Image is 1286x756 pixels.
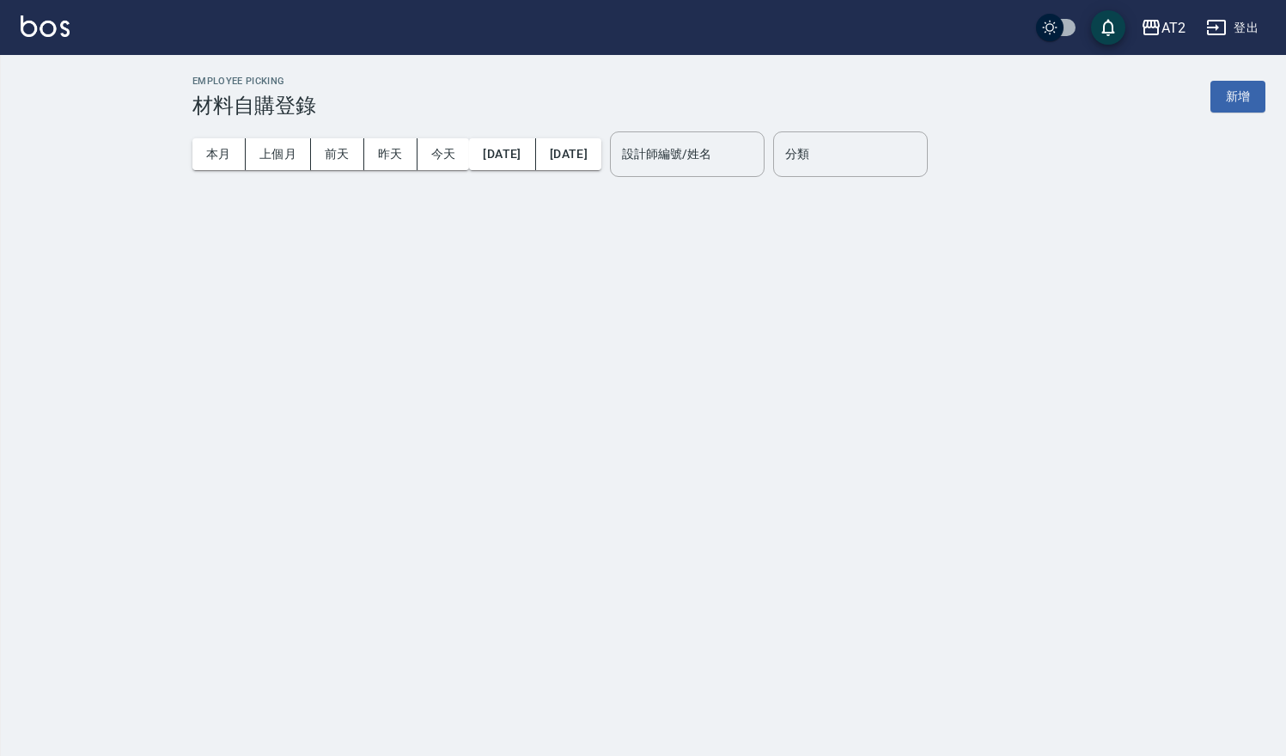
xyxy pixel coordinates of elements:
button: save [1091,10,1125,45]
h2: Employee Picking [192,76,316,87]
button: [DATE] [536,138,601,170]
div: AT2 [1161,17,1185,39]
button: 前天 [311,138,364,170]
button: 登出 [1199,12,1265,44]
button: AT2 [1134,10,1192,46]
a: 新增 [1210,88,1265,104]
button: 本月 [192,138,246,170]
button: 今天 [417,138,470,170]
button: 昨天 [364,138,417,170]
button: 上個月 [246,138,311,170]
button: [DATE] [469,138,535,170]
h3: 材料自購登錄 [192,94,316,118]
button: 新增 [1210,81,1265,113]
img: Logo [21,15,70,37]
